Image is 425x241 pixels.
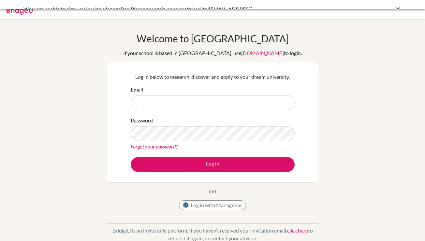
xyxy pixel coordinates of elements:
a: [DOMAIN_NAME] [241,50,284,56]
label: Email [131,86,143,93]
p: OR [209,188,216,195]
div: If your school is based in [GEOGRAPHIC_DATA], use to login. [123,49,302,57]
div: We were unable to sign you in with ManageBac. Please try again or <a href="mailto:[EMAIL_ADDRESS]... [23,5,304,21]
button: Log in [131,157,295,172]
label: Password [131,117,153,124]
button: Log in with ManageBac [179,200,246,210]
a: Forgot your password? [131,143,178,149]
a: click here [287,227,308,234]
img: Bridge-U [7,4,33,15]
p: Log in below to research, discover and apply to your dream university. [131,73,295,81]
h1: Welcome to [GEOGRAPHIC_DATA] [137,33,289,44]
